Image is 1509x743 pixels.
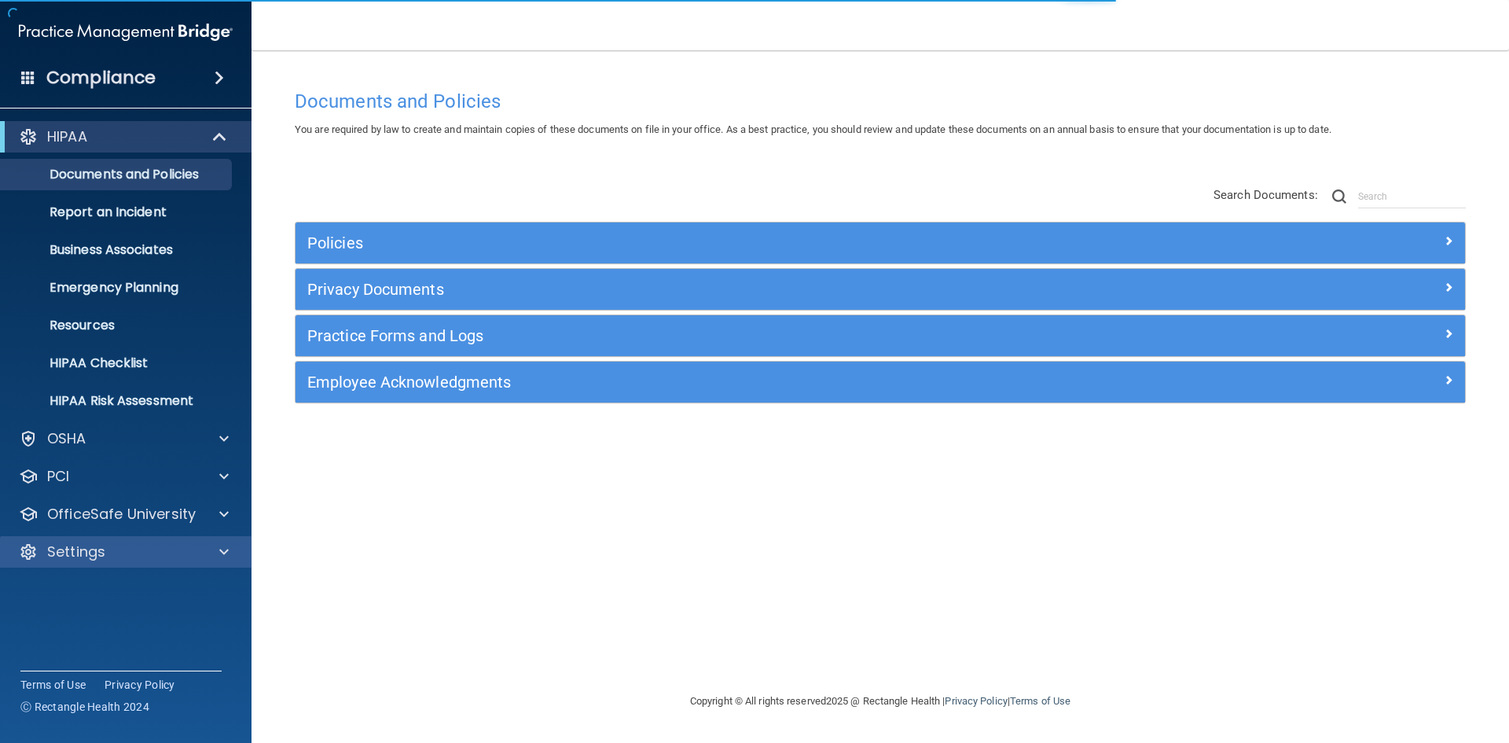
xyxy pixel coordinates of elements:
span: Search Documents: [1213,188,1318,202]
p: Settings [47,543,105,561]
span: Ⓒ Rectangle Health 2024 [20,699,149,715]
div: Copyright © All rights reserved 2025 @ Rectangle Health | | [593,676,1167,726]
p: Business Associates [10,242,225,258]
a: OSHA [19,429,229,448]
a: PCI [19,467,229,486]
p: Documents and Policies [10,167,225,182]
a: Terms of Use [1010,695,1070,707]
p: Resources [10,318,225,333]
h4: Compliance [46,67,156,89]
h5: Practice Forms and Logs [307,327,1161,344]
p: Report an Incident [10,204,225,220]
h5: Employee Acknowledgments [307,373,1161,391]
img: ic-search.3b580494.png [1332,189,1346,204]
h5: Privacy Documents [307,281,1161,298]
a: OfficeSafe University [19,505,229,524]
p: PCI [47,467,69,486]
a: Terms of Use [20,677,86,693]
input: Search [1358,185,1466,208]
p: HIPAA [47,127,87,146]
a: Practice Forms and Logs [307,323,1453,348]
p: OSHA [47,429,86,448]
img: PMB logo [19,17,233,48]
a: Settings [19,543,229,561]
p: Emergency Planning [10,280,225,296]
p: HIPAA Checklist [10,355,225,371]
a: Privacy Policy [945,695,1007,707]
a: Policies [307,230,1453,256]
h4: Documents and Policies [295,91,1466,112]
p: HIPAA Risk Assessment [10,393,225,409]
a: Privacy Policy [105,677,175,693]
p: OfficeSafe University [47,505,196,524]
a: HIPAA [19,127,228,146]
a: Employee Acknowledgments [307,370,1453,395]
span: You are required by law to create and maintain copies of these documents on file in your office. ... [295,123,1331,135]
a: Privacy Documents [307,277,1453,302]
h5: Policies [307,234,1161,252]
